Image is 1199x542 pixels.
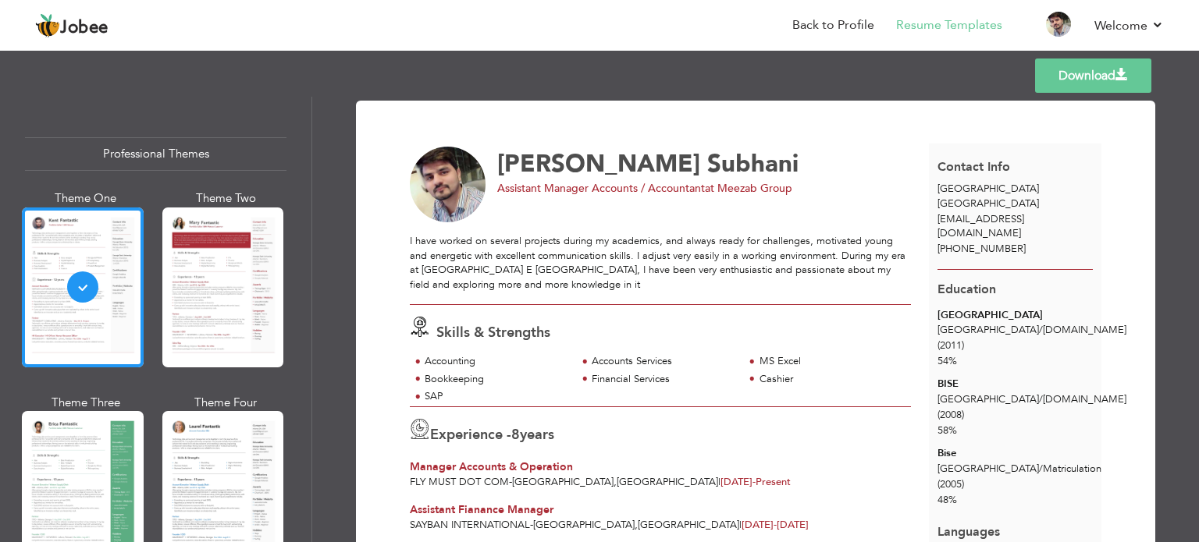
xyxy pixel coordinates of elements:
span: [GEOGRAPHIC_DATA] [638,518,739,532]
label: years [511,425,554,445]
span: [EMAIL_ADDRESS][DOMAIN_NAME] [937,212,1024,241]
span: [GEOGRAPHIC_DATA] [512,475,614,489]
span: 58% [937,423,957,437]
span: Skills & Strengths [436,323,550,342]
div: Cashier [760,372,902,387]
div: Bookkeeping [425,372,567,387]
span: Manager Accounts & Operation [410,459,573,474]
span: 48% [937,493,957,507]
a: Resume Templates [896,16,1002,34]
span: Sayban International [410,518,530,532]
span: 54% [937,354,957,368]
span: [DATE] [742,518,777,532]
span: 8 [511,425,520,445]
div: Accounts Services [592,354,735,369]
div: Theme Four [165,395,287,411]
span: - [509,475,512,489]
span: / [1039,323,1043,337]
span: , [614,475,617,489]
span: Experience - [430,425,511,445]
div: I have worked on several projects during my academics, and always ready for challenges, motivated... [410,234,911,292]
span: [GEOGRAPHIC_DATA] [937,182,1039,196]
span: - [752,475,756,489]
span: Fly Must Dot Com [410,475,509,489]
div: Theme Two [165,190,287,207]
span: [GEOGRAPHIC_DATA] [DOMAIN_NAME] [937,323,1126,337]
div: MS Excel [760,354,902,369]
span: | [718,475,720,489]
span: , [635,518,638,532]
div: Professional Themes [25,137,286,171]
span: [PHONE_NUMBER] [937,242,1026,256]
div: Theme Three [25,395,147,411]
div: SAP [425,389,567,404]
span: [GEOGRAPHIC_DATA] [937,197,1039,211]
img: jobee.io [35,13,60,38]
span: Contact Info [937,158,1010,175]
span: - [774,518,777,532]
span: / [1039,392,1043,406]
span: Present [720,475,791,489]
div: Financial Services [592,372,735,387]
span: at Meezab Group [705,181,792,196]
span: | [739,518,742,532]
a: Back to Profile [792,16,874,34]
span: (2011) [937,338,964,352]
img: Profile Img [1046,12,1071,37]
span: Jobee [60,19,109,37]
div: [GEOGRAPHIC_DATA] [937,308,1093,323]
span: [GEOGRAPHIC_DATA] [533,518,635,532]
div: BISE [937,377,1093,391]
span: Education [937,281,996,298]
span: [GEOGRAPHIC_DATA] [617,475,718,489]
span: [GEOGRAPHIC_DATA] Matriculation [937,462,1101,476]
span: [PERSON_NAME] [497,147,700,180]
span: (2008) [937,408,964,422]
span: (2005) [937,477,964,491]
a: Jobee [35,13,109,38]
span: - [530,518,533,532]
span: Assistant Fianance Manager [410,502,553,517]
span: Subhani [707,147,799,180]
span: [DATE] [742,518,809,532]
span: [DATE] [720,475,756,489]
a: Welcome [1094,16,1164,35]
span: Languages [937,512,1000,541]
div: Accounting [425,354,567,369]
div: Bise [937,446,1093,461]
a: Download [1035,58,1151,93]
img: No image [410,147,486,223]
div: Theme One [25,190,147,207]
span: Assistant Manager Accounts / Accountant [497,181,705,196]
span: / [1039,462,1043,476]
span: [GEOGRAPHIC_DATA] [DOMAIN_NAME] [937,392,1126,406]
